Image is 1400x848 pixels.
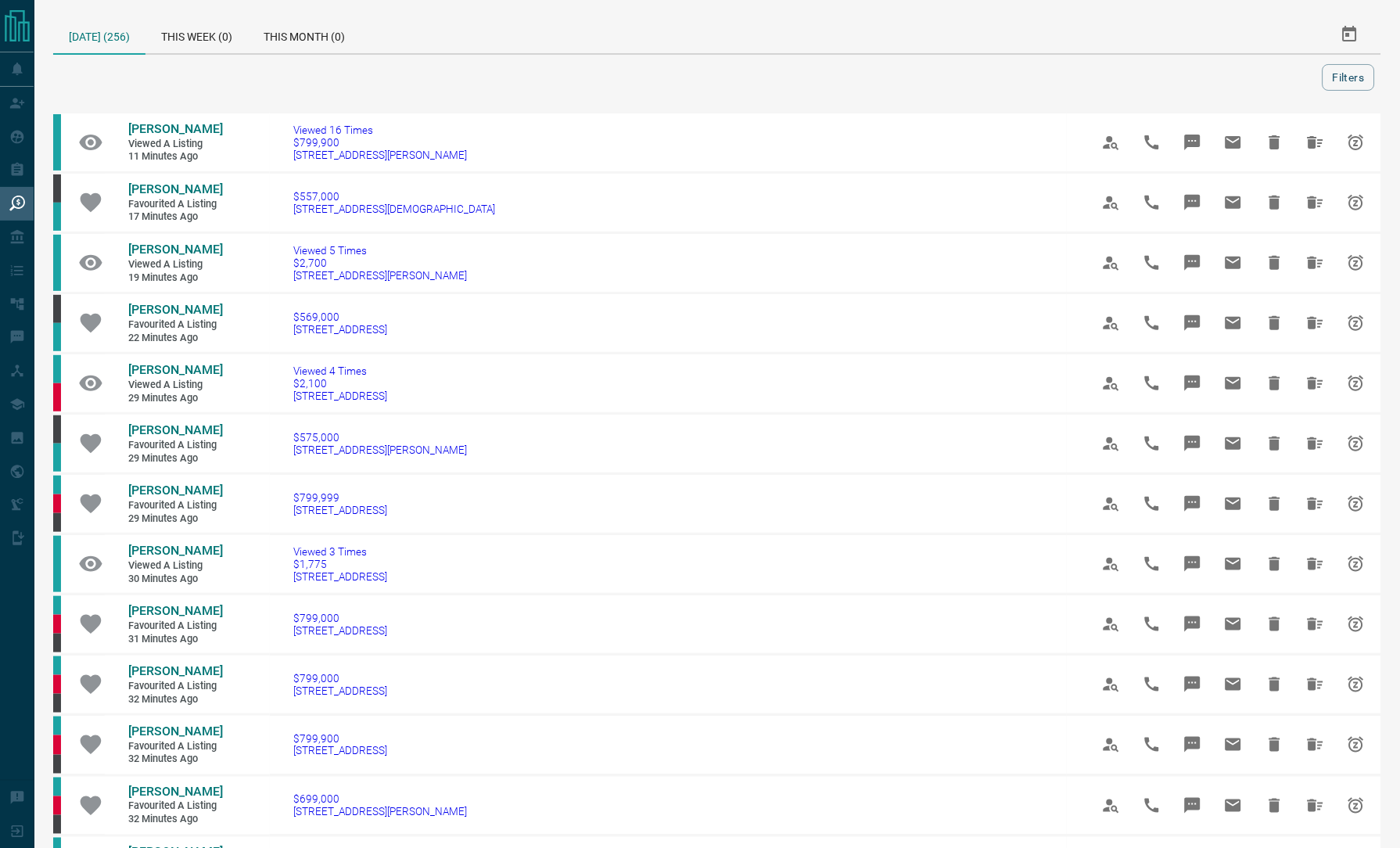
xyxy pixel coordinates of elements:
span: Hide All from Constance Cerf [1297,787,1334,825]
span: Call [1133,365,1171,402]
span: Message [1174,726,1212,764]
span: Call [1133,605,1171,643]
span: Email [1215,184,1252,221]
span: [PERSON_NAME] [128,543,223,558]
span: Email [1215,726,1252,764]
span: Email [1215,124,1252,161]
span: $799,900 [293,732,387,745]
span: Hide [1256,605,1294,643]
span: 11 minutes ago [128,150,222,163]
span: Hide All from Allison Peppy [1297,425,1334,462]
div: mrloft.ca [53,295,61,323]
span: Call [1133,244,1171,282]
span: [PERSON_NAME] [128,302,223,317]
span: View Profile [1093,244,1130,282]
a: [PERSON_NAME] [128,422,222,439]
span: Email [1215,365,1252,402]
span: View Profile [1093,545,1130,583]
span: 32 minutes ago [128,814,222,827]
span: Message [1174,545,1212,583]
span: $799,900 [293,136,467,149]
span: 29 minutes ago [128,392,222,405]
span: Favourited a Listing [128,499,222,512]
div: mrloft.ca [53,415,61,444]
span: [PERSON_NAME] [128,724,223,738]
span: Favourited a Listing [128,620,222,633]
span: Hide [1256,726,1294,764]
a: $799,000[STREET_ADDRESS] [293,672,387,697]
span: Favourited a Listing [128,439,222,452]
span: Call [1133,304,1171,342]
span: Hide All from Allison Peppy [1297,304,1334,342]
span: Viewed a Listing [128,379,222,392]
div: This Month (0) [248,16,361,53]
span: $2,700 [293,257,467,269]
span: View Profile [1093,304,1130,342]
span: [STREET_ADDRESS][PERSON_NAME] [293,806,467,818]
span: 31 minutes ago [128,633,222,646]
a: [PERSON_NAME] [128,121,222,138]
span: View Profile [1093,365,1130,402]
div: mrloft.ca [53,513,61,532]
span: Hide [1256,184,1294,221]
span: 30 minutes ago [128,573,222,586]
a: Viewed 5 Times$2,700[STREET_ADDRESS][PERSON_NAME] [293,244,467,282]
span: Hide [1256,485,1294,523]
span: Email [1215,605,1252,643]
span: View Profile [1093,666,1130,703]
span: [PERSON_NAME] [128,422,223,437]
span: Snooze [1337,666,1375,703]
span: Snooze [1337,244,1375,282]
span: $799,999 [293,491,387,504]
a: [PERSON_NAME] [128,724,222,740]
span: Viewed a Listing [128,559,222,573]
span: Hide All from Maryna Reva [1297,545,1334,583]
div: [DATE] (256) [53,16,145,55]
span: Hide [1256,666,1294,703]
span: Email [1215,244,1252,282]
div: property.ca [53,675,61,694]
span: Favourited a Listing [128,318,222,332]
span: Hide [1256,304,1294,342]
a: [PERSON_NAME] [128,181,222,198]
span: $575,000 [293,431,467,444]
span: Viewed a Listing [128,258,222,271]
div: mrloft.ca [53,815,61,834]
div: condos.ca [53,235,61,291]
span: Snooze [1337,425,1375,462]
span: Email [1215,425,1252,462]
div: property.ca [53,796,61,815]
span: [STREET_ADDRESS] [293,685,387,697]
span: [PERSON_NAME] [128,242,223,257]
span: Email [1215,304,1252,342]
span: [STREET_ADDRESS][DEMOGRAPHIC_DATA] [293,203,495,215]
span: Hide [1256,787,1294,825]
span: Message [1174,244,1212,282]
span: Snooze [1337,545,1375,583]
span: Email [1215,666,1252,703]
span: Viewed 3 Times [293,545,387,558]
span: 17 minutes ago [128,210,222,224]
span: Message [1174,184,1212,221]
div: property.ca [53,494,61,513]
span: Viewed a Listing [128,138,222,151]
div: condos.ca [53,323,61,351]
span: View Profile [1093,787,1130,825]
span: Call [1133,485,1171,523]
span: Viewed 4 Times [293,365,387,377]
span: $1,775 [293,558,387,570]
span: Message [1174,485,1212,523]
span: Hide All from Heather Atiyah [1297,124,1334,161]
span: Snooze [1337,304,1375,342]
span: Hide All from Constance Cerf [1297,605,1334,643]
span: Hide [1256,244,1294,282]
div: property.ca [53,735,61,754]
span: $799,000 [293,612,387,624]
div: property.ca [53,383,61,411]
span: Snooze [1337,124,1375,161]
div: condos.ca [53,596,61,615]
a: [PERSON_NAME] [128,302,222,318]
div: condos.ca [53,656,61,675]
span: $569,000 [293,311,387,323]
span: View Profile [1093,124,1130,161]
